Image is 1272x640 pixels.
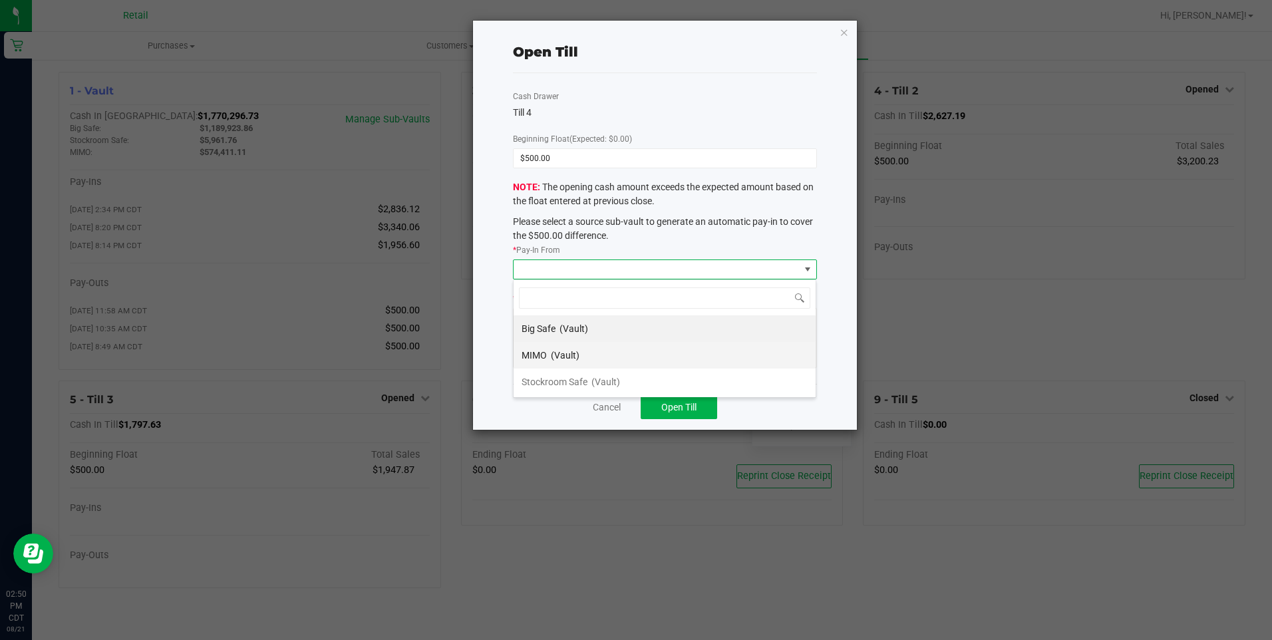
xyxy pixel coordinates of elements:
button: Open Till [641,395,717,419]
div: Open Till [513,42,578,62]
span: Open Till [661,402,697,412]
a: Cancel [593,400,621,414]
p: Please select a source sub-vault to generate an automatic pay-in to cover the $500.00 difference. [513,215,816,243]
span: MIMO [522,350,547,361]
span: (Vault) [591,377,620,387]
span: Stockroom Safe [522,377,587,387]
span: Beginning Float [513,134,632,144]
span: Big Safe [522,323,556,334]
label: Pay-In From [513,244,560,256]
span: (Expected: $0.00) [569,134,632,144]
span: (Vault) [551,350,579,361]
label: Cash Drawer [513,90,559,102]
iframe: Resource center [13,534,53,573]
div: Till 4 [513,106,816,120]
span: The opening cash amount exceeds the expected amount based on the float entered at previous close. [513,182,816,243]
span: (Vault) [559,323,588,334]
